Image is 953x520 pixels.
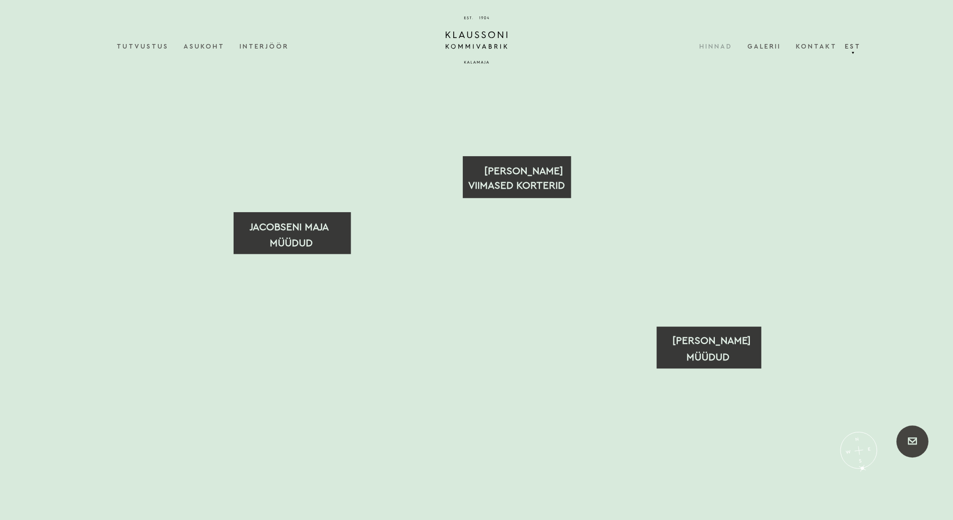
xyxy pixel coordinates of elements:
[468,181,565,191] text: VIIMASED KORTERID
[240,31,304,62] a: Interjöör
[117,31,184,62] a: Tutvustus
[184,31,240,62] a: Asukoht
[484,166,563,176] text: [PERSON_NAME]
[843,31,863,62] a: Est
[747,31,796,62] a: Galerii
[250,222,329,232] text: JACOBSENI MAJA
[699,31,747,62] a: Hinnad
[796,31,837,62] a: Kontakt
[270,238,313,249] text: MÜÜDUD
